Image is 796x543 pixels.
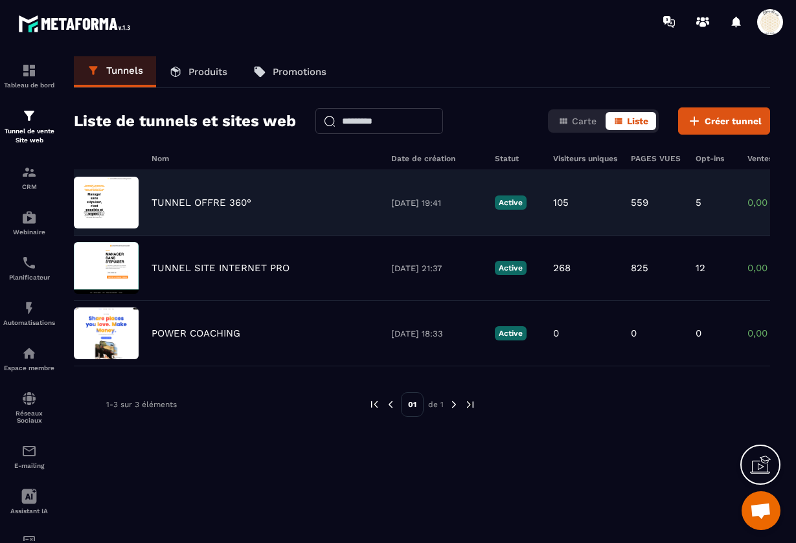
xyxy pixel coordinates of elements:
[152,197,251,208] p: TUNNEL OFFRE 360°
[3,53,55,98] a: formationformationTableau de bord
[152,327,240,339] p: POWER COACHING
[21,391,37,406] img: social-network
[742,491,780,530] div: Ouvrir le chat
[106,400,177,409] p: 1-3 sur 3 éléments
[631,327,637,339] p: 0
[553,262,571,274] p: 268
[631,197,648,208] p: 559
[696,154,734,163] h6: Opt-ins
[3,245,55,291] a: schedulerschedulerPlanificateur
[3,98,55,155] a: formationformationTunnel de vente Site web
[696,327,701,339] p: 0
[705,115,762,127] span: Créer tunnel
[3,319,55,326] p: Automatisations
[696,262,705,274] p: 12
[3,364,55,371] p: Espace membre
[3,274,55,281] p: Planificateur
[21,210,37,225] img: automations
[3,155,55,200] a: formationformationCRM
[18,12,135,36] img: logo
[3,410,55,424] p: Réseaux Sociaux
[21,108,37,124] img: formation
[631,262,648,274] p: 825
[3,82,55,89] p: Tableau de bord
[3,381,55,434] a: social-networksocial-networkRéseaux Sociaux
[21,443,37,459] img: email
[464,399,476,410] img: next
[3,434,55,479] a: emailemailE-mailing
[391,198,482,208] p: [DATE] 19:41
[495,261,527,275] p: Active
[188,66,227,78] p: Produits
[627,116,648,126] span: Liste
[3,127,55,145] p: Tunnel de vente Site web
[21,63,37,78] img: formation
[3,479,55,524] a: Assistant IA
[369,399,380,410] img: prev
[553,327,559,339] p: 0
[74,56,156,87] a: Tunnels
[3,183,55,190] p: CRM
[74,242,139,294] img: image
[106,65,143,76] p: Tunnels
[21,346,37,361] img: automations
[572,116,597,126] span: Carte
[495,154,540,163] h6: Statut
[152,154,378,163] h6: Nom
[495,195,527,210] p: Active
[553,154,618,163] h6: Visiteurs uniques
[3,462,55,469] p: E-mailing
[273,66,326,78] p: Promotions
[3,228,55,236] p: Webinaire
[21,300,37,316] img: automations
[74,307,139,359] img: image
[696,197,701,208] p: 5
[74,108,296,134] h2: Liste de tunnels et sites web
[156,56,240,87] a: Produits
[3,200,55,245] a: automationsautomationsWebinaire
[391,154,482,163] h6: Date de création
[391,263,482,273] p: [DATE] 21:37
[678,107,770,135] button: Créer tunnel
[428,399,444,410] p: de 1
[495,326,527,340] p: Active
[3,507,55,515] p: Assistant IA
[401,392,424,417] p: 01
[553,197,569,208] p: 105
[240,56,339,87] a: Promotions
[74,177,139,228] img: image
[3,336,55,381] a: automationsautomationsEspace membre
[385,399,396,410] img: prev
[551,112,604,130] button: Carte
[448,399,460,410] img: next
[391,329,482,338] p: [DATE] 18:33
[21,255,37,271] img: scheduler
[152,262,290,274] p: TUNNEL SITE INTERNET PRO
[606,112,656,130] button: Liste
[631,154,683,163] h6: PAGES VUES
[3,291,55,336] a: automationsautomationsAutomatisations
[21,164,37,180] img: formation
